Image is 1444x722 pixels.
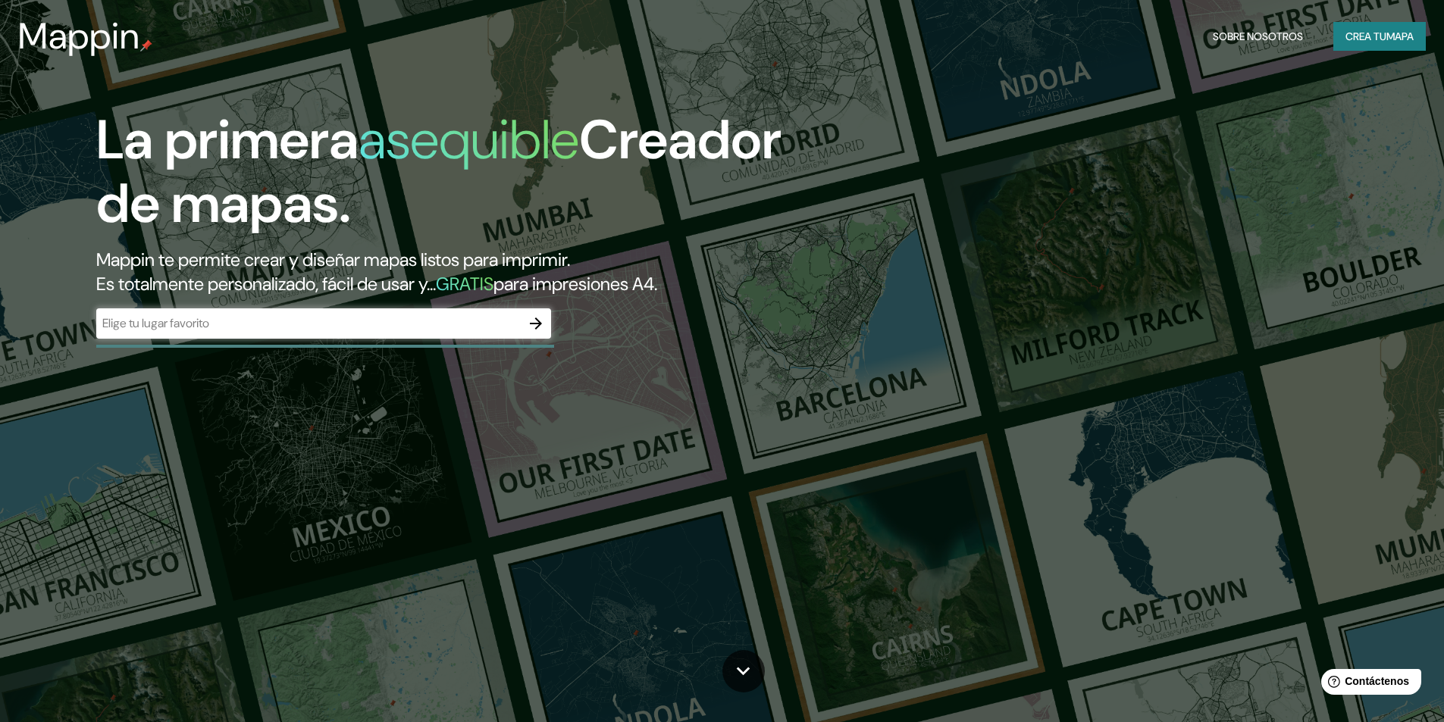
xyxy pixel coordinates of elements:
input: Elige tu lugar favorito [96,314,521,332]
font: mapa [1386,30,1414,43]
font: para impresiones A4. [493,272,657,295]
font: Mappin te permite crear y diseñar mapas listos para imprimir. [96,248,570,271]
font: Crea tu [1345,30,1386,43]
font: La primera [96,105,359,175]
font: Es totalmente personalizado, fácil de usar y... [96,272,436,295]
font: Sobre nosotros [1213,30,1303,43]
img: pin de mapeo [140,39,152,52]
iframe: Lanzador de widgets de ayuda [1309,663,1427,705]
button: Sobre nosotros [1207,22,1309,51]
font: Creador de mapas. [96,105,782,239]
font: Mappin [18,12,140,60]
button: Crea tumapa [1333,22,1426,51]
font: asequible [359,105,579,175]
font: GRATIS [436,272,493,295]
